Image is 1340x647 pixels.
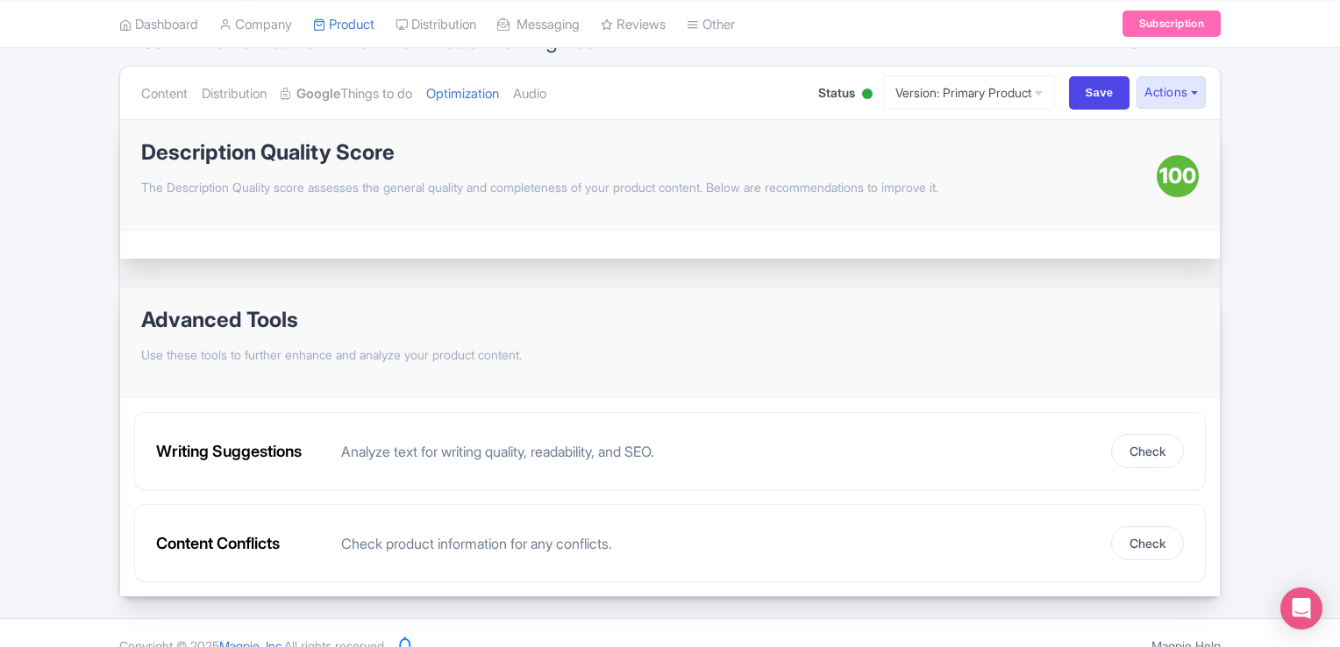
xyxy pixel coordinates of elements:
[141,178,1157,196] p: The Description Quality score assesses the general quality and completeness of your product conte...
[141,309,522,331] h1: Advanced Tools
[818,83,855,102] span: Status
[202,67,267,122] a: Distribution
[1280,587,1322,629] div: Open Intercom Messenger
[141,345,522,364] p: Use these tools to further enhance and analyze your product content.
[281,67,412,122] a: GoogleThings to do
[513,67,546,122] a: Audio
[341,533,1097,554] div: Check product information for any conflicts.
[296,84,340,104] strong: Google
[140,28,603,53] span: San Antonio Best of River Walk Food Walking Tour
[1069,76,1130,110] input: Save
[1111,526,1184,560] button: Check
[1137,76,1206,109] button: Actions
[141,67,188,122] a: Content
[426,67,499,122] a: Optimization
[883,75,1055,110] a: Version: Primary Product
[1123,11,1221,37] a: Subscription
[1111,434,1184,468] button: Check
[1159,160,1196,192] span: 100
[156,439,327,463] div: Writing Suggestions
[859,82,876,109] div: Active
[156,531,327,555] div: Content Conflicts
[341,441,1097,462] div: Analyze text for writing quality, readability, and SEO.
[141,141,1157,164] h1: Description Quality Score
